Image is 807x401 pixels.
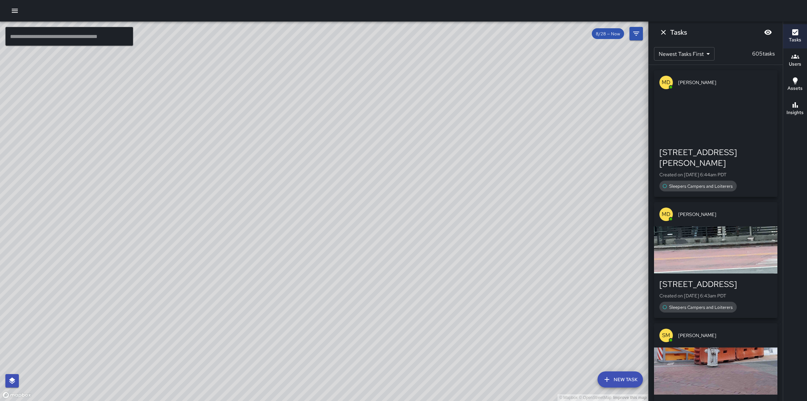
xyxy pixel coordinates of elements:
[659,279,772,290] div: [STREET_ADDRESS]
[787,85,803,92] h6: Assets
[654,202,777,318] button: MD[PERSON_NAME][STREET_ADDRESS]Created on [DATE] 6:43am PDTSleepers Campers and Loiterers
[629,27,643,40] button: Filters
[598,371,643,388] button: New Task
[657,26,670,39] button: Dismiss
[665,183,737,189] span: Sleepers Campers and Loiterers
[665,304,737,310] span: Sleepers Campers and Loiterers
[761,26,775,39] button: Blur
[783,73,807,97] button: Assets
[659,292,772,299] p: Created on [DATE] 6:43am PDT
[654,47,715,61] div: Newest Tasks First
[783,24,807,48] button: Tasks
[659,171,772,178] p: Created on [DATE] 6:44am PDT
[592,31,624,37] span: 8/28 — Now
[662,78,670,86] p: MD
[678,79,772,86] span: [PERSON_NAME]
[659,147,772,169] div: [STREET_ADDRESS][PERSON_NAME]
[670,27,687,38] h6: Tasks
[783,97,807,121] button: Insights
[789,61,801,68] h6: Users
[789,36,801,44] h6: Tasks
[678,211,772,218] span: [PERSON_NAME]
[750,50,777,58] p: 605 tasks
[654,70,777,197] button: MD[PERSON_NAME][STREET_ADDRESS][PERSON_NAME]Created on [DATE] 6:44am PDTSleepers Campers and Loit...
[662,210,670,218] p: MD
[678,332,772,339] span: [PERSON_NAME]
[662,331,670,339] p: SM
[786,109,804,116] h6: Insights
[783,48,807,73] button: Users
